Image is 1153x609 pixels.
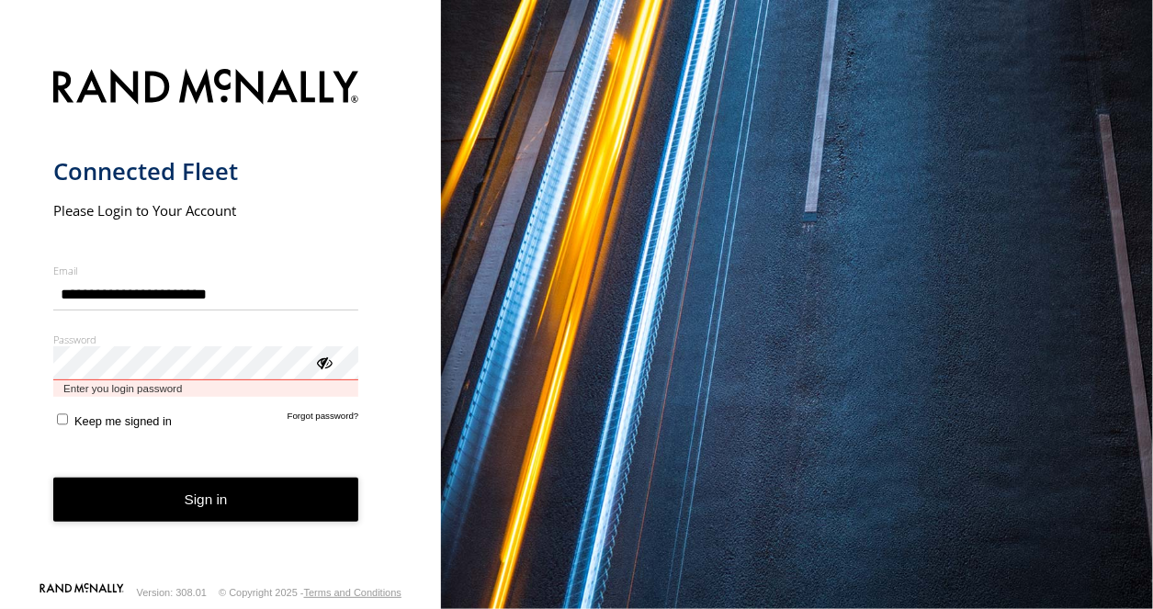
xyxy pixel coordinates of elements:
[74,414,172,428] span: Keep me signed in
[53,156,359,186] h1: Connected Fleet
[53,380,359,398] span: Enter you login password
[288,411,359,428] a: Forgot password?
[314,353,333,371] div: ViewPassword
[53,201,359,220] h2: Please Login to Your Account
[40,583,124,602] a: Visit our Website
[219,587,401,598] div: © Copyright 2025 -
[53,478,359,523] button: Sign in
[304,587,401,598] a: Terms and Conditions
[53,264,359,277] label: Email
[53,65,359,112] img: Rand McNally
[137,587,207,598] div: Version: 308.01
[57,413,69,425] input: Keep me signed in
[53,58,389,581] form: main
[53,333,359,346] label: Password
